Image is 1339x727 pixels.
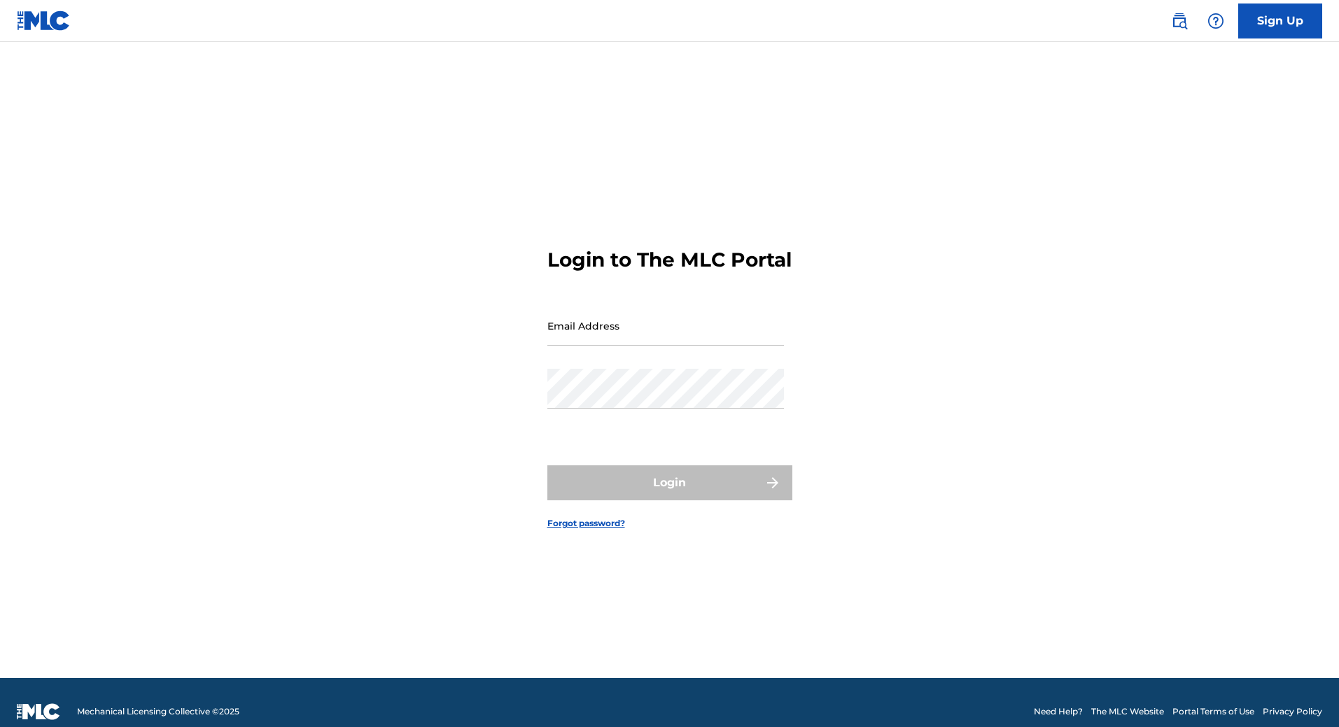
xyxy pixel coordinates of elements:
[77,705,239,718] span: Mechanical Licensing Collective © 2025
[1207,13,1224,29] img: help
[17,10,71,31] img: MLC Logo
[1034,705,1083,718] a: Need Help?
[1202,7,1230,35] div: Help
[1091,705,1164,718] a: The MLC Website
[1263,705,1322,718] a: Privacy Policy
[1171,13,1188,29] img: search
[547,248,792,272] h3: Login to The MLC Portal
[1165,7,1193,35] a: Public Search
[547,517,625,530] a: Forgot password?
[1238,3,1322,38] a: Sign Up
[17,703,60,720] img: logo
[1172,705,1254,718] a: Portal Terms of Use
